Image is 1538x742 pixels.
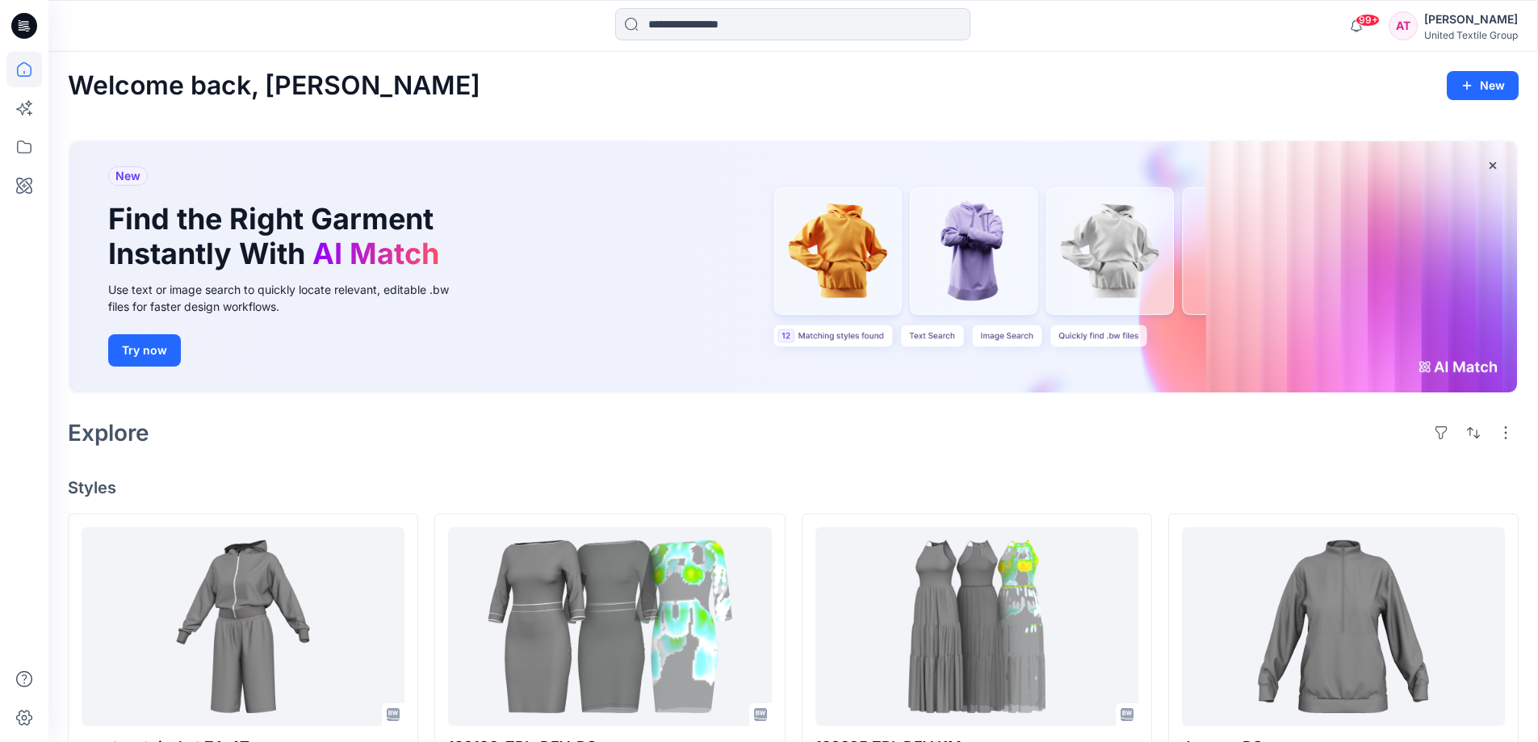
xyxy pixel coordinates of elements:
div: Use text or image search to quickly locate relevant, editable .bw files for faster design workflows. [108,281,471,315]
h2: Welcome back, [PERSON_NAME] [68,71,480,101]
h2: Explore [68,420,149,446]
span: 99+ [1356,14,1380,27]
span: AI Match [312,236,439,271]
a: Jumper_RG [1182,527,1505,727]
div: [PERSON_NAME] [1424,10,1518,29]
button: Try now [108,334,181,367]
div: United Textile Group [1424,29,1518,41]
span: New [115,166,140,186]
button: New [1447,71,1519,100]
h4: Styles [68,478,1519,497]
a: 120385 ZPL DEV KM [815,527,1138,727]
a: sportpant+jacket ZA_AT [82,527,404,727]
a: 120198_ZPL_DEV_RG [448,527,771,727]
h1: Find the Right Garment Instantly With [108,202,447,271]
div: AT [1389,11,1418,40]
